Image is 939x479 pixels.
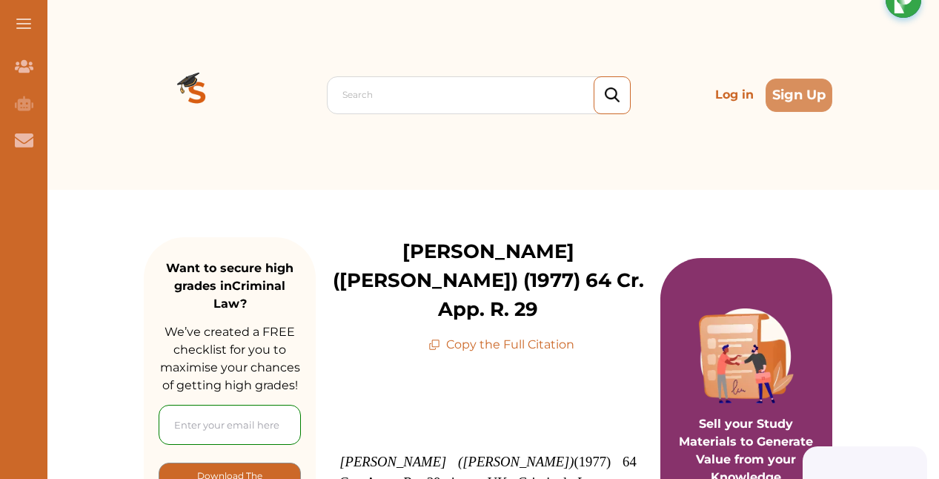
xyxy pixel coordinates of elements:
[159,405,301,445] input: Enter your email here
[144,42,250,148] img: Logo
[166,261,293,311] strong: Want to secure high grades in Criminal Law ?
[316,237,660,324] p: [PERSON_NAME] ([PERSON_NAME]) (1977) 64 Cr. App. R. 29
[160,325,300,392] span: We’ve created a FREE checklist for you to maximise your chances of getting high grades!
[428,336,574,354] p: Copy the Full Citation
[766,79,832,112] button: Sign Up
[605,87,620,103] img: search_icon
[699,308,794,403] img: Purple card image
[339,454,574,469] em: [PERSON_NAME] ([PERSON_NAME])
[709,80,760,110] p: Log in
